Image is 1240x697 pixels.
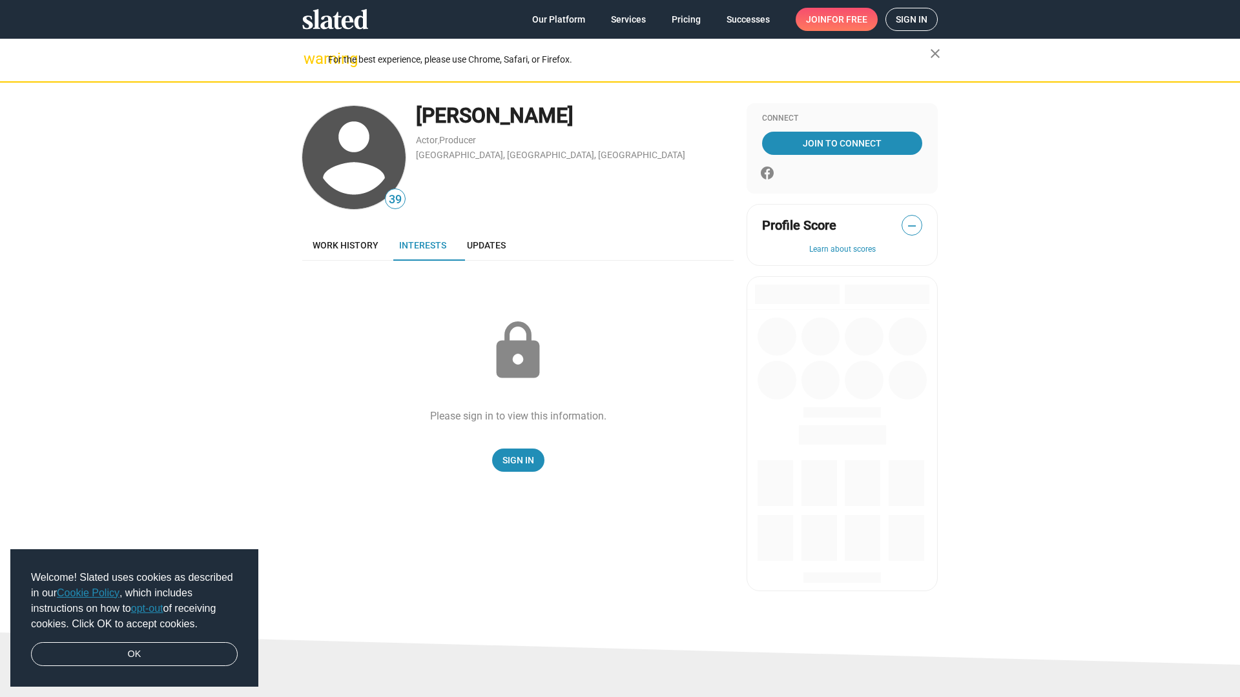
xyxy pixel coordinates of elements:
[762,114,922,124] div: Connect
[672,8,701,31] span: Pricing
[439,135,476,145] a: Producer
[502,449,534,472] span: Sign In
[522,8,595,31] a: Our Platform
[762,217,836,234] span: Profile Score
[389,230,457,261] a: Interests
[304,51,319,66] mat-icon: warning
[416,102,734,130] div: [PERSON_NAME]
[727,8,770,31] span: Successes
[302,230,389,261] a: Work history
[313,240,378,250] span: Work history
[661,8,711,31] a: Pricing
[31,642,238,667] a: dismiss cookie message
[806,8,867,31] span: Join
[611,8,646,31] span: Services
[532,8,585,31] span: Our Platform
[492,449,544,472] a: Sign In
[31,570,238,632] span: Welcome! Slated uses cookies as described in our , which includes instructions on how to of recei...
[765,132,920,155] span: Join To Connect
[131,603,163,614] a: opt-out
[438,137,439,145] span: ,
[328,51,930,68] div: For the best experience, please use Chrome, Safari, or Firefox.
[762,132,922,155] a: Join To Connect
[902,217,922,234] span: —
[885,8,938,31] a: Sign in
[430,409,606,423] div: Please sign in to view this information.
[827,8,867,31] span: for free
[386,191,405,208] span: 39
[927,46,943,61] mat-icon: close
[467,240,506,250] span: Updates
[10,549,258,687] div: cookieconsent
[457,230,516,261] a: Updates
[399,240,446,250] span: Interests
[896,8,927,30] span: Sign in
[486,319,550,383] mat-icon: lock
[601,8,656,31] a: Services
[796,8,878,31] a: Joinfor free
[57,587,119,598] a: Cookie Policy
[416,150,685,160] a: [GEOGRAPHIC_DATA], [GEOGRAPHIC_DATA], [GEOGRAPHIC_DATA]
[416,135,438,145] a: Actor
[762,245,922,255] button: Learn about scores
[716,8,780,31] a: Successes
